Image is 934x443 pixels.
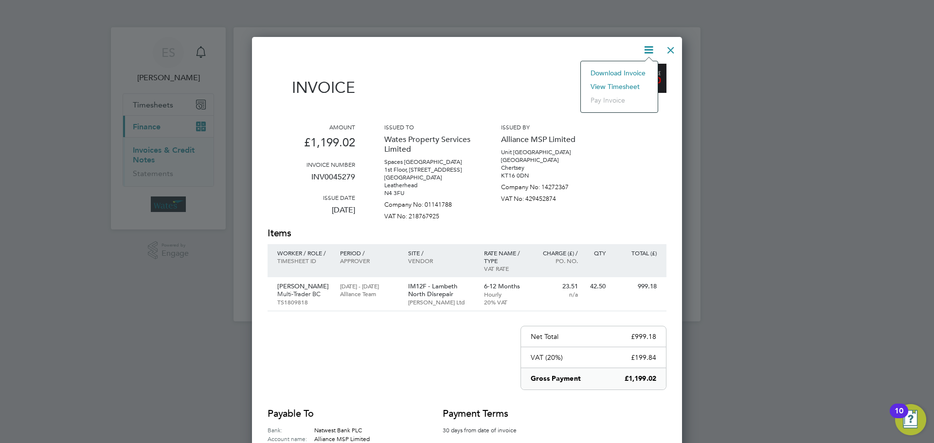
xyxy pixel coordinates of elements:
p: [PERSON_NAME] Ltd [408,298,474,306]
p: 23.51 [536,283,578,290]
p: 20% VAT [484,298,526,306]
p: Worker / Role / [277,249,330,257]
h3: Issued to [384,123,472,131]
h3: Issue date [268,194,355,201]
h2: Payable to [268,407,413,421]
button: Open Resource Center, 10 new notifications [895,404,926,435]
li: Download Invoice [586,66,653,80]
p: Unit [GEOGRAPHIC_DATA] [501,148,589,156]
p: KT16 0DN [501,172,589,179]
p: £999.18 [631,332,656,341]
li: Pay invoice [586,93,653,107]
div: 10 [895,411,903,424]
p: Timesheet ID [277,257,330,265]
p: Company No: 14272367 [501,179,589,191]
p: Net Total [531,332,558,341]
h1: Invoice [268,78,355,97]
p: Spaces [GEOGRAPHIC_DATA] [384,158,472,166]
span: Natwest Bank PLC [314,426,362,434]
h3: Amount [268,123,355,131]
li: View timesheet [586,80,653,93]
p: Alliance MSP Limited [501,131,589,148]
p: TS1809818 [277,298,330,306]
p: Multi-Trader BC [277,290,330,298]
h2: Items [268,227,666,240]
p: QTY [588,249,606,257]
p: Hourly [484,290,526,298]
p: [PERSON_NAME] [277,283,330,290]
p: Total (£) [615,249,657,257]
h3: Issued by [501,123,589,131]
h3: Invoice number [268,160,355,168]
p: Approver [340,257,398,265]
p: N4 3FU [384,189,472,197]
p: n/a [536,290,578,298]
p: Charge (£) / [536,249,578,257]
label: Account name: [268,434,314,443]
p: [DATE] [268,201,355,227]
p: Gross Payment [531,374,581,384]
p: Po. No. [536,257,578,265]
p: VAT rate [484,265,526,272]
p: 42.50 [588,283,606,290]
p: Company No: 01141788 [384,197,472,209]
p: INV0045279 [268,168,355,194]
p: 999.18 [615,283,657,290]
p: £1,199.02 [625,374,656,384]
p: [GEOGRAPHIC_DATA] [501,156,589,164]
p: IM12F - Lambeth North Disrepair [408,283,474,298]
p: [DATE] - [DATE] [340,282,398,290]
p: 6-12 Months [484,283,526,290]
p: 30 days from date of invoice [443,425,530,434]
p: Leatherhead [384,181,472,189]
h2: Payment terms [443,407,530,421]
p: Chertsey [501,164,589,172]
p: £199.84 [631,353,656,362]
p: Wates Property Services Limited [384,131,472,158]
p: [GEOGRAPHIC_DATA] [384,174,472,181]
p: VAT No: 429452874 [501,191,589,203]
p: Rate name / type [484,249,526,265]
p: £1,199.02 [268,131,355,160]
span: Alliance MSP Limited [314,435,370,443]
p: Period / [340,249,398,257]
p: Site / [408,249,474,257]
p: VAT No: 218767925 [384,209,472,220]
p: Alliance Team [340,290,398,298]
p: Vendor [408,257,474,265]
p: VAT (20%) [531,353,563,362]
p: 1st Floor, [STREET_ADDRESS] [384,166,472,174]
label: Bank: [268,425,314,434]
